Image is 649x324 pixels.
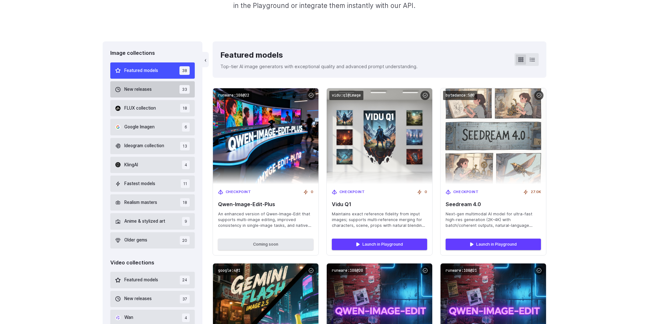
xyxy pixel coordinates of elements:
span: An enhanced version of Qwen-Image-Edit that supports multi-image editing, improved consistency in... [218,211,313,228]
button: Ideogram collection 13 [110,138,195,154]
button: Coming soon [218,239,313,250]
span: Seedream 4.0 [446,201,541,207]
span: Older gems [124,237,147,244]
div: Video collections [110,259,195,267]
span: 18 [180,198,190,207]
span: 6 [182,123,190,131]
img: Vidu Q1 [327,88,432,184]
button: Featured models 24 [110,272,195,288]
span: Next-gen multimodal AI model for ultra-fast high-res generation (2K–4K) with batch/coherent outpu... [446,211,541,228]
img: Seedream 4.0 [441,88,546,184]
button: FLUX collection 18 [110,100,195,116]
button: KlingAI 4 [110,157,195,173]
span: Checkpoint [226,189,251,195]
span: 4 [182,161,190,169]
a: Launch in Playground [446,239,541,250]
span: 38 [179,66,190,75]
button: Google Imagen 6 [110,119,195,135]
span: 37 [180,295,190,303]
a: Launch in Playground [332,239,427,250]
span: FLUX collection [124,105,156,112]
span: Maintains exact reference fidelity from input images; supports multi‑reference merging for charac... [332,211,427,228]
div: Featured models [220,49,418,61]
div: Image collections [110,49,195,57]
span: Featured models [124,67,158,74]
span: 11 [181,179,190,188]
button: ‹ [202,52,209,67]
span: 18 [180,104,190,112]
button: New releases 37 [110,291,195,307]
button: Fastest models 11 [110,176,195,192]
span: Checkpoint [339,189,365,195]
code: runware:108@22 [215,91,252,100]
span: New releases [124,86,152,93]
button: Realism masters 18 [110,194,195,211]
span: 20 [180,236,190,245]
span: Ideogram collection [124,142,164,149]
code: runware:108@20 [329,266,366,275]
span: Wan [124,314,133,321]
code: runware:108@21 [443,266,479,275]
code: google:4@1 [215,266,243,275]
span: Realism masters [124,199,157,206]
span: 24 [180,276,190,284]
span: 13 [180,142,190,150]
code: bytedance:5@0 [443,91,477,100]
code: vidu:q1@image [329,91,363,100]
button: New releases 33 [110,81,195,97]
span: Checkpoint [453,189,479,195]
span: 9 [182,217,190,226]
span: Vidu Q1 [332,201,427,207]
span: Google Imagen [124,124,155,131]
img: Qwen-Image-Edit-Plus [213,88,318,184]
span: 4 [182,313,190,322]
span: Qwen-Image-Edit-Plus [218,201,313,207]
span: Featured models [124,277,158,284]
button: Featured models 38 [110,62,195,79]
span: 0 [425,189,427,195]
button: Older gems 20 [110,232,195,248]
p: Top-tier AI image generators with exceptional quality and advanced prompt understanding. [220,63,418,70]
span: New releases [124,295,152,302]
span: 33 [179,85,190,94]
button: Anime & stylized art 9 [110,213,195,229]
span: Anime & stylized art [124,218,165,225]
span: 0 [311,189,313,195]
span: Fastest models [124,180,155,187]
span: KlingAI [124,162,138,169]
span: 27.0K [531,189,541,195]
